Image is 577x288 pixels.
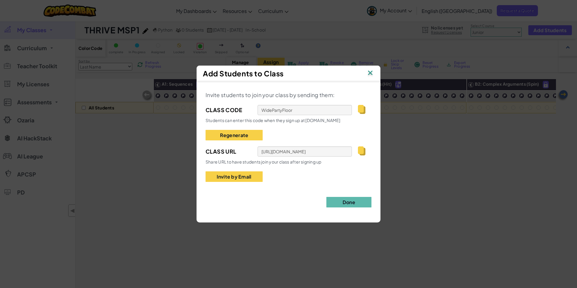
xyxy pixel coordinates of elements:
[206,118,340,123] span: Students can enter this code when they sign up at [DOMAIN_NAME]
[206,106,252,115] span: Class Code
[206,91,334,98] span: Invite students to join your class by sending them:
[366,69,374,78] img: IconClose.svg
[203,69,284,78] span: Add Students to Class
[206,130,263,140] button: Regenerate
[358,146,365,155] img: IconCopy.svg
[358,105,365,114] img: IconCopy.svg
[206,147,252,156] span: Class Url
[326,197,371,207] button: Done
[206,171,263,182] button: Invite by Email
[206,159,322,164] span: Share URL to have students join your class after signing up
